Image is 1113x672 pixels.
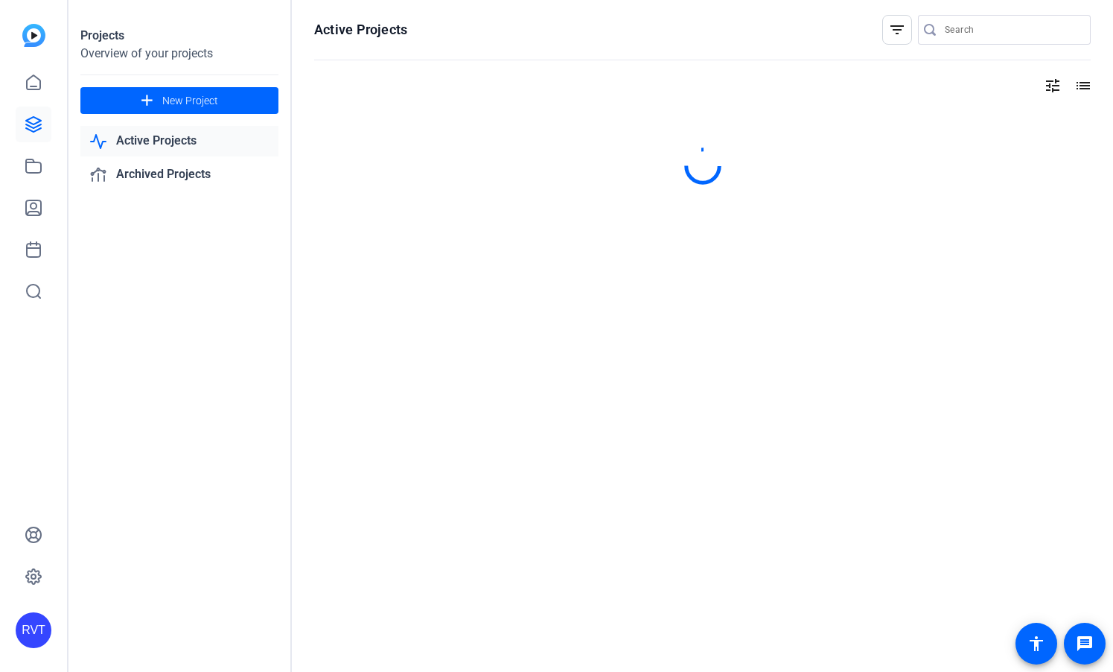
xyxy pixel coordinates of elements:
[16,612,51,648] div: RVT
[314,21,407,39] h1: Active Projects
[162,93,218,109] span: New Project
[1076,635,1094,653] mat-icon: message
[80,45,278,63] div: Overview of your projects
[80,87,278,114] button: New Project
[1044,77,1062,95] mat-icon: tune
[22,24,45,47] img: blue-gradient.svg
[1027,635,1045,653] mat-icon: accessibility
[80,159,278,190] a: Archived Projects
[80,126,278,156] a: Active Projects
[138,92,156,110] mat-icon: add
[80,27,278,45] div: Projects
[888,21,906,39] mat-icon: filter_list
[945,21,1079,39] input: Search
[1073,77,1091,95] mat-icon: list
